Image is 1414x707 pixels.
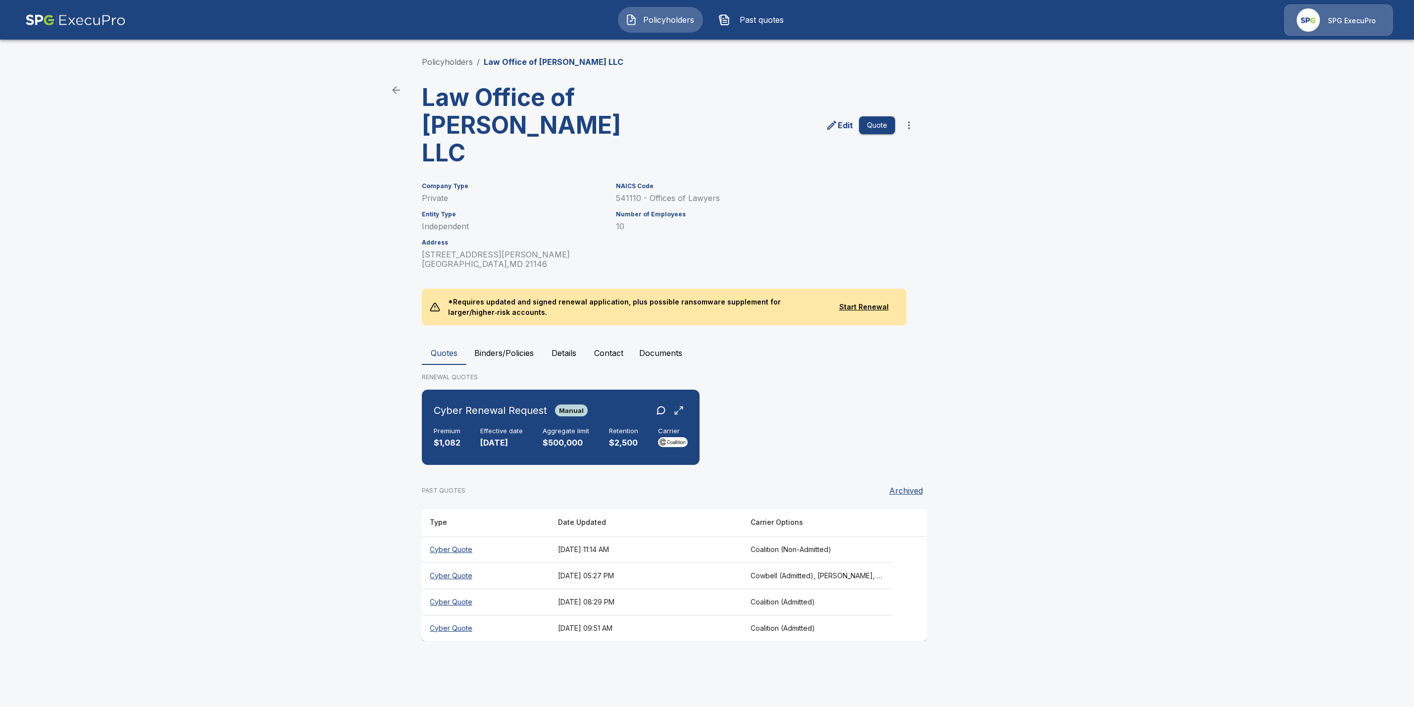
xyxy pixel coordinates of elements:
p: [DATE] [480,437,523,449]
button: Past quotes IconPast quotes [711,7,796,33]
p: Law Office of [PERSON_NAME] LLC [484,56,623,68]
th: Cyber Quote [422,615,550,641]
a: edit [824,117,855,133]
a: Agency IconSPG ExecuPro [1284,4,1393,36]
a: Policyholders [422,57,473,67]
th: Cyber Quote [422,562,550,589]
h6: Cyber Renewal Request [434,403,547,418]
th: Type [422,508,550,537]
span: Manual [555,406,588,414]
h6: Address [422,239,604,246]
p: [STREET_ADDRESS][PERSON_NAME] [GEOGRAPHIC_DATA] , MD 21146 [422,250,604,269]
p: $500,000 [543,437,589,449]
p: $2,500 [609,437,638,449]
th: Coalition (Admitted) [743,589,893,615]
p: RENEWAL QUOTES [422,373,992,382]
button: Documents [631,341,690,365]
p: *Requires updated and signed renewal application, plus possible ransomware supplement for larger/... [440,289,829,325]
h6: NAICS Code [616,183,895,190]
p: $1,082 [434,437,460,449]
button: Contact [586,341,631,365]
span: Policyholders [641,14,696,26]
button: Details [542,341,586,365]
button: Quote [859,116,895,135]
button: Policyholders IconPolicyholders [618,7,703,33]
th: Coalition (Admitted) [743,615,893,641]
th: [DATE] 05:27 PM [550,562,743,589]
h6: Entity Type [422,211,604,218]
p: 541110 - Offices of Lawyers [616,194,895,203]
button: Archived [885,481,927,501]
button: more [899,115,919,135]
nav: breadcrumb [422,56,623,68]
img: Past quotes Icon [718,14,730,26]
p: Private [422,194,604,203]
img: Policyholders Icon [625,14,637,26]
img: Agency Icon [1297,8,1320,32]
h6: Company Type [422,183,604,190]
th: Coalition (Non-Admitted) [743,536,893,562]
h6: Effective date [480,427,523,435]
h6: Premium [434,427,460,435]
h6: Carrier [658,427,688,435]
a: back [386,80,406,100]
th: Cyber Quote [422,536,550,562]
li: / [477,56,480,68]
th: [DATE] 09:51 AM [550,615,743,641]
button: Quotes [422,341,466,365]
th: [DATE] 11:14 AM [550,536,743,562]
button: Binders/Policies [466,341,542,365]
th: Date Updated [550,508,743,537]
p: 10 [616,222,895,231]
h6: Retention [609,427,638,435]
th: Carrier Options [743,508,893,537]
img: AA Logo [25,4,126,36]
th: [DATE] 08:29 PM [550,589,743,615]
th: Cowbell (Admitted), Beazley, CFC (Admitted) [743,562,893,589]
span: Past quotes [734,14,789,26]
img: Carrier [658,437,688,447]
h6: Aggregate limit [543,427,589,435]
button: Start Renewal [829,298,899,316]
p: PAST QUOTES [422,486,465,495]
p: SPG ExecuPro [1328,16,1376,26]
th: Cyber Quote [422,589,550,615]
table: responsive table [422,508,927,641]
h6: Number of Employees [616,211,895,218]
p: Edit [838,119,853,131]
h3: Law Office of [PERSON_NAME] LLC [422,84,666,167]
div: policyholder tabs [422,341,992,365]
p: Independent [422,222,604,231]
